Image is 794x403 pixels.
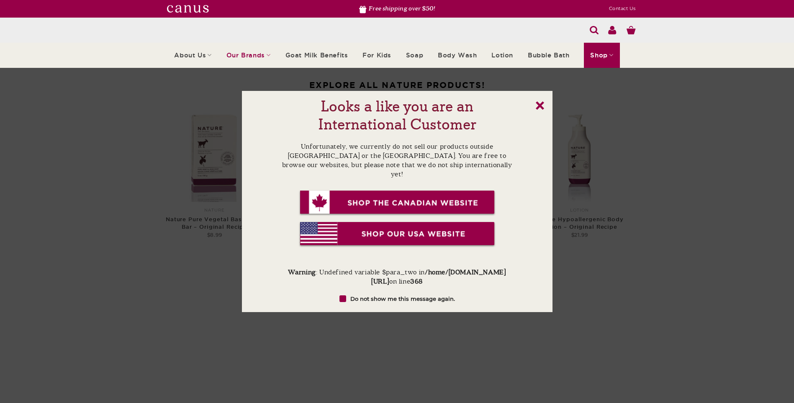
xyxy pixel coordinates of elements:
a: Lotion [491,44,513,67]
a: Bubble Bath [528,44,570,67]
img: int_ca_btn.png [298,190,496,216]
b: 368 [410,277,423,286]
img: canutswhite.svg [167,5,209,12]
a: Search [590,22,599,39]
p: Unfortunately, we currently do not sell our products outside [GEOGRAPHIC_DATA] or the [GEOGRAPHIC... [280,142,515,179]
b: Warning [288,268,316,276]
label: Do not show me this message again. [280,294,515,303]
a: x [536,101,544,110]
a: About Us [174,43,212,67]
a: Goat Milk Benefits [285,44,348,67]
a: Soap [406,44,423,67]
a: Contact Us [609,3,636,15]
a: Our Brands [226,43,271,67]
h2: Looks a like you are an International Customer [280,98,515,134]
b: /home/[DOMAIN_NAME][URL] [371,268,506,286]
a: Shop [584,43,619,67]
a: For Kids [362,44,391,67]
p: : Undefined variable $para_two in on line [280,258,515,286]
img: int_us_btn.png [298,221,496,248]
li: Free shipping over $50! [359,3,434,14]
a: Body Wash [438,44,477,67]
